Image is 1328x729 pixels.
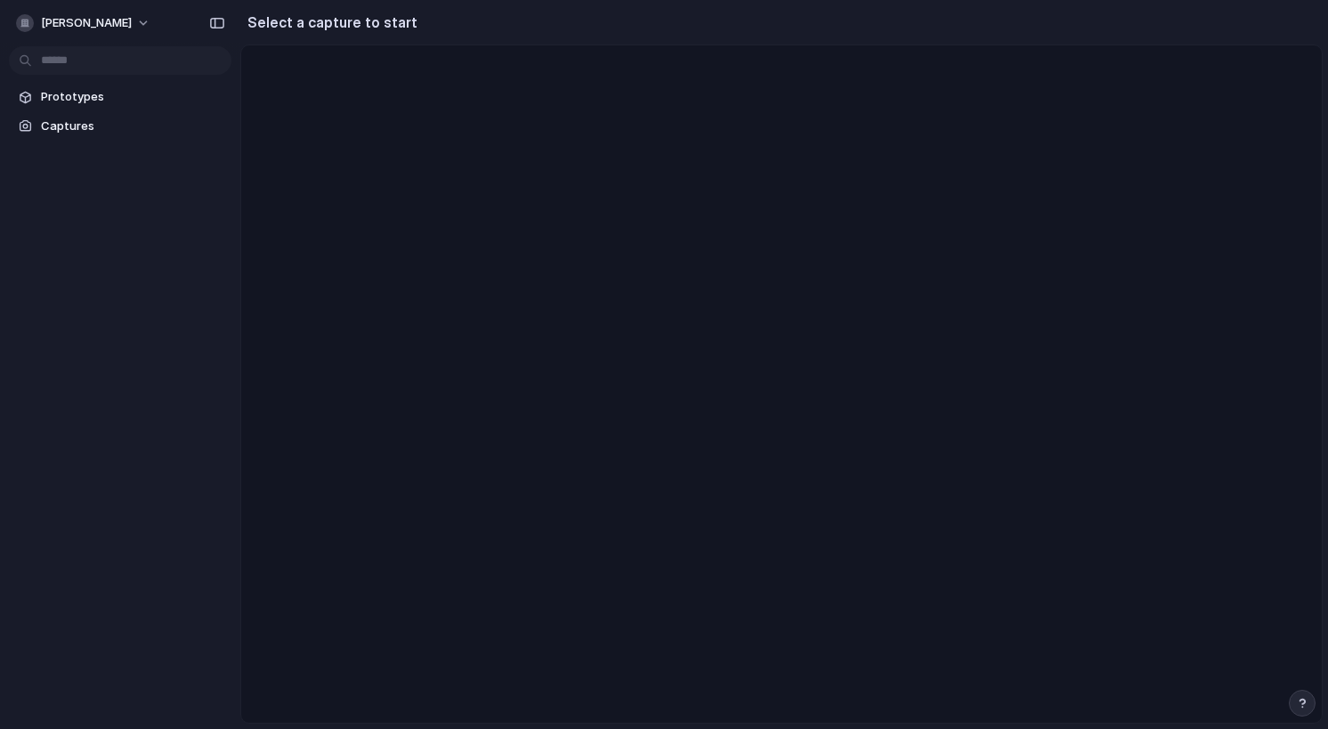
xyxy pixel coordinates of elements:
span: Captures [41,117,224,135]
a: Prototypes [9,84,231,110]
button: [PERSON_NAME] [9,9,159,37]
a: Captures [9,113,231,140]
span: [PERSON_NAME] [41,14,132,32]
span: Prototypes [41,88,224,106]
h2: Select a capture to start [240,12,417,33]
